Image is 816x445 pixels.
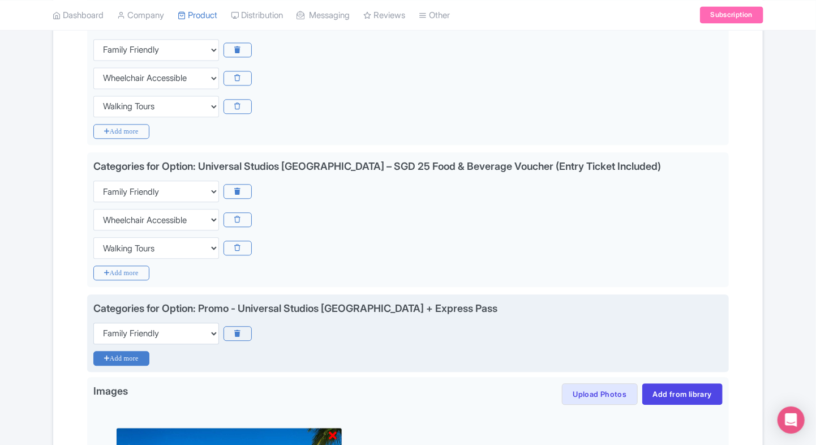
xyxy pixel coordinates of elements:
[93,302,497,314] div: Categories for Option: Promo - Universal Studios [GEOGRAPHIC_DATA] + Express Pass
[700,7,763,24] a: Subscription
[93,383,128,401] span: Images
[93,266,149,280] i: Add more
[93,351,149,366] i: Add more
[93,124,149,139] i: Add more
[778,407,805,434] div: Open Intercom Messenger
[562,383,637,405] button: Upload Photos
[93,160,661,172] div: Categories for Option: Universal Studios [GEOGRAPHIC_DATA] – SGD 25 Food & Beverage Voucher (Entr...
[642,383,723,405] a: Add from library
